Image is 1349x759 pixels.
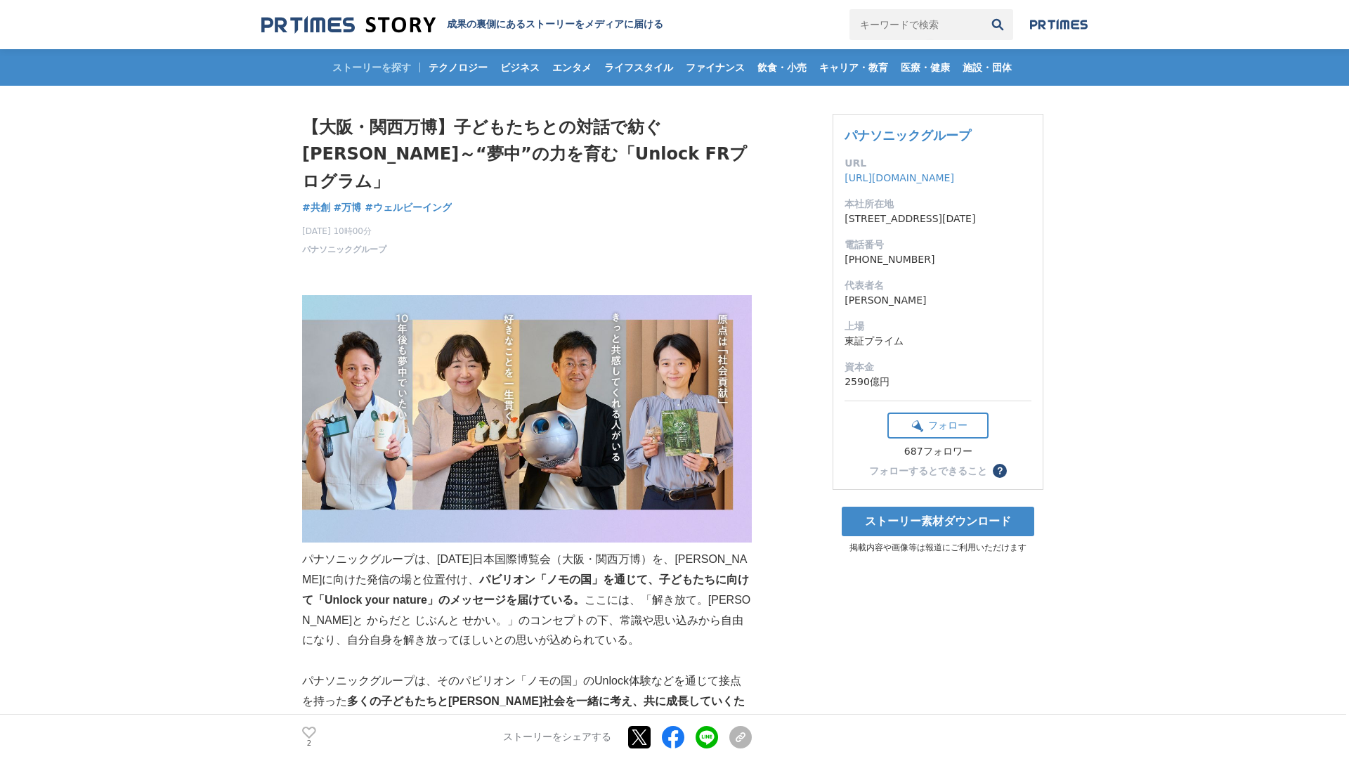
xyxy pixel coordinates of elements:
img: thumbnail_fed14c90-9cfb-11f0-989e-f74f68390ef9.jpg [302,295,752,543]
dd: 2590億円 [845,375,1031,389]
a: 施設・団体 [957,49,1017,86]
strong: 多くの子どもたちと[PERSON_NAME]社会を一緒に考え、共に成長していくために「Unlock FR（※）プログラム」を企画。その一つが、万博連動企画として展開するオンライン探求プログラム「... [302,695,751,748]
p: 2 [302,740,316,747]
a: エンタメ [547,49,597,86]
span: 施設・団体 [957,61,1017,74]
span: [DATE] 10時00分 [302,225,386,238]
a: ファイナンス [680,49,750,86]
button: ？ [993,464,1007,478]
dt: 代表者名 [845,278,1031,293]
span: テクノロジー [423,61,493,74]
span: ビジネス [495,61,545,74]
dd: [PERSON_NAME] [845,293,1031,308]
dt: URL [845,156,1031,171]
div: 687フォロワー [887,446,989,458]
span: 医療・健康 [895,61,956,74]
a: ストーリー素材ダウンロード [842,507,1034,536]
p: パナソニックグループは、[DATE]日本国際博覧会（大阪・関西万博）を、[PERSON_NAME]に向けた発信の場と位置付け、 ここには、「解き放て。[PERSON_NAME]と からだと じぶ... [302,550,752,651]
a: #ウェルビーイング [365,200,452,215]
a: パナソニックグループ [845,128,971,143]
span: #共創 [302,201,330,214]
a: パナソニックグループ [302,243,386,256]
h1: 【大阪・関西万博】子どもたちとの対話で紡ぐ[PERSON_NAME]～“夢中”の力を育む「Unlock FRプログラム」 [302,114,752,195]
a: キャリア・教育 [814,49,894,86]
dt: 電話番号 [845,238,1031,252]
a: #万博 [334,200,362,215]
p: ストーリーをシェアする [503,731,611,744]
span: ？ [995,466,1005,476]
span: キャリア・教育 [814,61,894,74]
input: キーワードで検索 [849,9,982,40]
dt: 資本金 [845,360,1031,375]
span: エンタメ [547,61,597,74]
strong: パビリオン「ノモの国」を通じて、子どもたちに向けて「Unlock your nature」のメッセージを届けている。 [302,573,749,606]
a: テクノロジー [423,49,493,86]
span: #ウェルビーイング [365,201,452,214]
a: 飲食・小売 [752,49,812,86]
div: フォローするとできること [869,466,987,476]
dd: 東証プライム [845,334,1031,349]
dt: 本社所在地 [845,197,1031,212]
span: ライフスタイル [599,61,679,74]
span: #万博 [334,201,362,214]
dd: [STREET_ADDRESS][DATE] [845,212,1031,226]
a: [URL][DOMAIN_NAME] [845,172,954,183]
span: ファイナンス [680,61,750,74]
img: 成果の裏側にあるストーリーをメディアに届ける [261,15,436,34]
a: ビジネス [495,49,545,86]
a: 成果の裏側にあるストーリーをメディアに届ける 成果の裏側にあるストーリーをメディアに届ける [261,15,663,34]
span: 飲食・小売 [752,61,812,74]
p: 掲載内容や画像等は報道にご利用いただけます [833,542,1043,554]
h2: 成果の裏側にあるストーリーをメディアに届ける [447,18,663,31]
a: #共創 [302,200,330,215]
button: 検索 [982,9,1013,40]
dt: 上場 [845,319,1031,334]
button: フォロー [887,413,989,439]
a: ライフスタイル [599,49,679,86]
a: 医療・健康 [895,49,956,86]
dd: [PHONE_NUMBER] [845,252,1031,267]
img: prtimes [1030,19,1088,30]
